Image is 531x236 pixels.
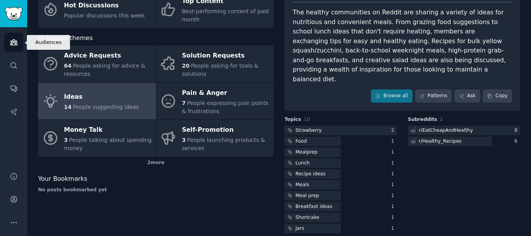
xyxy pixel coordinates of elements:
[285,169,397,179] a: Recipe ideas1
[64,50,152,62] div: Advice Requests
[391,149,397,156] div: 1
[285,202,397,212] a: Breakfast ideas1
[64,104,72,110] span: 14
[391,203,397,210] div: 1
[182,124,270,136] div: Self-Promotion
[391,127,397,134] div: 2
[419,138,461,145] div: r/ Healthy_Recipes
[408,126,520,135] a: r/EatCheapAndHealthy8
[295,214,319,221] div: Shortcake
[285,158,397,168] a: Lunch1
[64,137,152,151] span: People talking about spending money
[454,89,480,103] a: Ask
[293,8,512,84] div: The healthy communities on Reddit are sharing a variety of ideas for nutritious and convenient me...
[391,138,397,145] div: 1
[182,63,259,77] span: People asking for tools & solutions
[156,45,274,82] a: Solution Requests20People asking for tools & solutions
[64,137,68,143] span: 3
[64,63,145,77] span: People asking for advice & resources
[408,136,520,146] a: r/Healthy_Recipes6
[38,33,93,43] span: AI-tagged themes
[295,127,322,134] div: Strawberry
[371,89,412,103] a: Browse all
[38,83,156,120] a: Ideas14People suggesting ideas
[408,116,437,123] span: Subreddits
[285,213,397,222] a: Shortcake1
[391,171,397,178] div: 1
[295,203,332,210] div: Breakfast ideas
[182,8,269,23] span: Best-performing content of past month
[295,225,304,232] div: Jars
[295,160,310,167] div: Lunch
[182,100,268,114] span: People expressing pain points & frustrations
[38,187,274,194] div: No posts bookmarked yet
[182,50,270,62] div: Solution Requests
[391,214,397,221] div: 1
[391,160,397,167] div: 1
[64,12,145,19] span: Popular discussions this week
[514,127,520,134] div: 8
[156,120,274,157] a: Self-Promotion3People launching products & services
[285,147,397,157] a: Mealprep1
[285,136,397,146] a: Food1
[415,89,452,103] a: Patterns
[156,83,274,120] a: Pain & Anger7People expressing pain points & frustrations
[64,63,72,69] span: 64
[285,191,397,201] a: Meal prep1
[483,89,512,103] button: Copy
[5,7,23,21] img: GummySearch logo
[182,137,265,151] span: People launching products & services
[38,157,274,169] div: 2 more
[295,138,307,145] div: Food
[38,120,156,157] a: Money Talk3People talking about spending money
[514,138,520,145] div: 6
[295,192,319,199] div: Meal prep
[285,224,397,233] a: Jars1
[285,180,397,190] a: Meals1
[285,116,301,123] span: Topics
[285,126,397,135] a: Strawberry2
[38,174,87,184] span: Your Bookmarks
[295,182,309,189] div: Meals
[64,91,139,103] div: Ideas
[182,137,186,143] span: 3
[295,149,318,156] div: Mealprep
[38,45,156,82] a: Advice Requests64People asking for advice & resources
[391,225,397,232] div: 1
[295,171,325,178] div: Recipe ideas
[182,100,186,106] span: 7
[304,117,310,122] span: 10
[182,87,270,99] div: Pain & Anger
[64,124,152,136] div: Money Talk
[419,127,473,134] div: r/ EatCheapAndHealthy
[440,117,443,122] span: 2
[391,182,397,189] div: 1
[73,104,139,110] span: People suggesting ideas
[182,63,189,69] span: 20
[391,192,397,199] div: 1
